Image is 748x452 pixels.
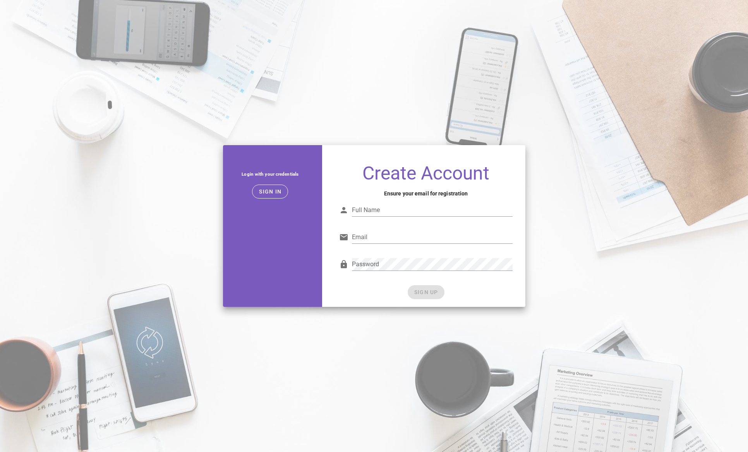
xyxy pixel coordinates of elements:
h5: Login with your credentials [229,170,311,178]
h4: Ensure your email for registration [339,189,513,198]
iframe: Tidio Chat [708,402,745,438]
button: Sign in [252,185,288,199]
h1: Create Account [339,164,513,183]
span: Sign in [259,188,281,195]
